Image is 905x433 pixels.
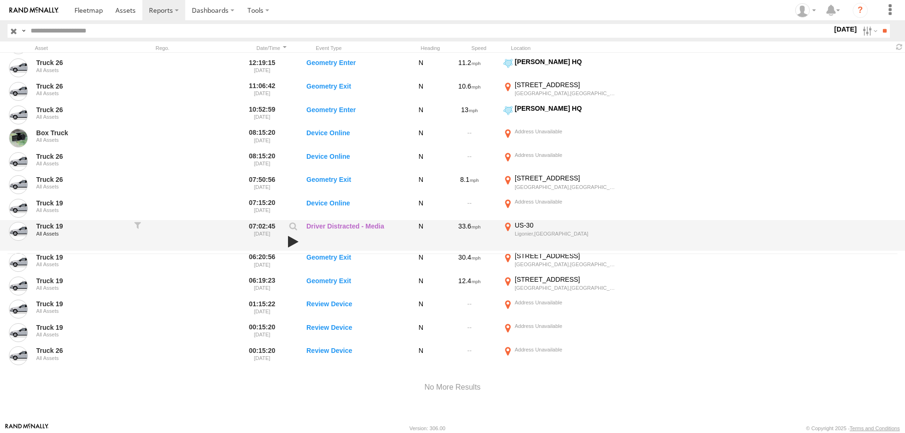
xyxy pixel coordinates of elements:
div: N [404,345,437,367]
label: Click to View Event Location [502,275,619,297]
label: Geometry Exit [306,252,401,273]
label: Click to View Event Location [502,322,619,343]
div: All Assets [36,308,128,314]
img: rand-logo.svg [9,7,58,14]
div: [PERSON_NAME] HQ [515,104,618,113]
a: Terms and Conditions [850,425,900,431]
label: Device Online [306,127,401,149]
i: ? [853,3,868,18]
a: Truck 19 [36,253,128,261]
label: [DATE] [832,24,859,34]
div: N [404,275,437,297]
div: N [404,57,437,79]
div: [PERSON_NAME] HQ [515,57,618,66]
label: Geometry Exit [306,275,401,297]
label: 01:15:22 [DATE] [244,298,280,320]
div: N [404,252,437,273]
label: 08:15:20 [DATE] [244,151,280,172]
div: All Assets [36,67,128,73]
label: Geometry Enter [306,57,401,79]
label: Click to View Event Location [502,197,619,219]
div: All Assets [36,161,128,166]
label: 10:52:59 [DATE] [244,104,280,126]
div: All Assets [36,90,128,96]
a: Truck 19 [36,222,128,230]
label: 06:20:56 [DATE] [244,252,280,273]
label: 07:15:20 [DATE] [244,197,280,219]
label: Review Device [306,345,401,367]
label: Review Device [306,322,401,343]
div: N [404,151,437,172]
label: Click to View Event Location [502,252,619,273]
label: 07:02:45 [DATE] [244,221,280,250]
a: Truck 26 [36,175,128,184]
div: [STREET_ADDRESS] [515,275,618,284]
div: All Assets [36,231,128,237]
label: Geometry Exit [306,174,401,196]
div: 33.6 [441,221,498,250]
label: Click to View Event Location [502,221,619,250]
div: [GEOGRAPHIC_DATA],[GEOGRAPHIC_DATA] [515,261,618,268]
label: Search Query [20,24,27,38]
div: All Assets [36,207,128,213]
div: N [404,221,437,250]
div: © Copyright 2025 - [806,425,900,431]
label: Click to View Event Location [502,81,619,102]
label: Click to View Event Location [502,151,619,172]
div: N [404,174,437,196]
a: Truck 26 [36,152,128,161]
label: Device Online [306,197,401,219]
div: N [404,104,437,126]
div: All Assets [36,261,128,267]
label: Click to View Event Location [502,174,619,196]
a: Truck 26 [36,58,128,67]
label: Driver Distracted - Media [306,221,401,250]
label: Click to View Event Location [502,57,619,79]
div: Ligonier,[GEOGRAPHIC_DATA] [515,230,618,237]
label: 06:19:23 [DATE] [244,275,280,297]
span: Refresh [894,42,905,51]
label: 07:50:56 [DATE] [244,174,280,196]
label: 08:15:20 [DATE] [244,127,280,149]
a: Truck 19 [36,277,128,285]
div: 8.1 [441,174,498,196]
a: Visit our Website [5,424,49,433]
label: 00:15:20 [DATE] [244,322,280,343]
div: 30.4 [441,252,498,273]
label: Click to View Event Location [502,127,619,149]
div: All Assets [36,114,128,120]
div: 10.6 [441,81,498,102]
label: 00:15:20 [DATE] [244,345,280,367]
a: Truck 19 [36,199,128,207]
div: Click to Sort [254,45,289,51]
label: Search Filter Options [859,24,879,38]
div: 12.4 [441,275,498,297]
div: [GEOGRAPHIC_DATA],[GEOGRAPHIC_DATA] [515,184,618,190]
a: Truck 26 [36,106,128,114]
div: N [404,322,437,343]
label: Click to View Event Location [502,345,619,367]
a: View Attached Media (Video) [285,235,301,248]
label: 11:06:42 [DATE] [244,81,280,102]
a: Truck 26 [36,82,128,90]
label: 12:19:15 [DATE] [244,57,280,79]
div: All Assets [36,355,128,361]
div: N [404,81,437,102]
div: Caitlyn Akarman [792,3,819,17]
div: [STREET_ADDRESS] [515,81,618,89]
label: Click to View Event Location [502,104,619,126]
label: Geometry Enter [306,104,401,126]
label: Click to View Event Location [502,298,619,320]
div: [STREET_ADDRESS] [515,252,618,260]
div: All Assets [36,285,128,291]
div: All Assets [36,137,128,143]
div: [GEOGRAPHIC_DATA],[GEOGRAPHIC_DATA] [515,90,618,97]
div: 13 [441,104,498,126]
a: Truck 19 [36,323,128,332]
label: View Event Parameters [285,222,301,235]
div: All Assets [36,332,128,337]
div: [GEOGRAPHIC_DATA],[GEOGRAPHIC_DATA] [515,285,618,291]
div: N [404,197,437,219]
div: N [404,298,437,320]
div: N [404,127,437,149]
